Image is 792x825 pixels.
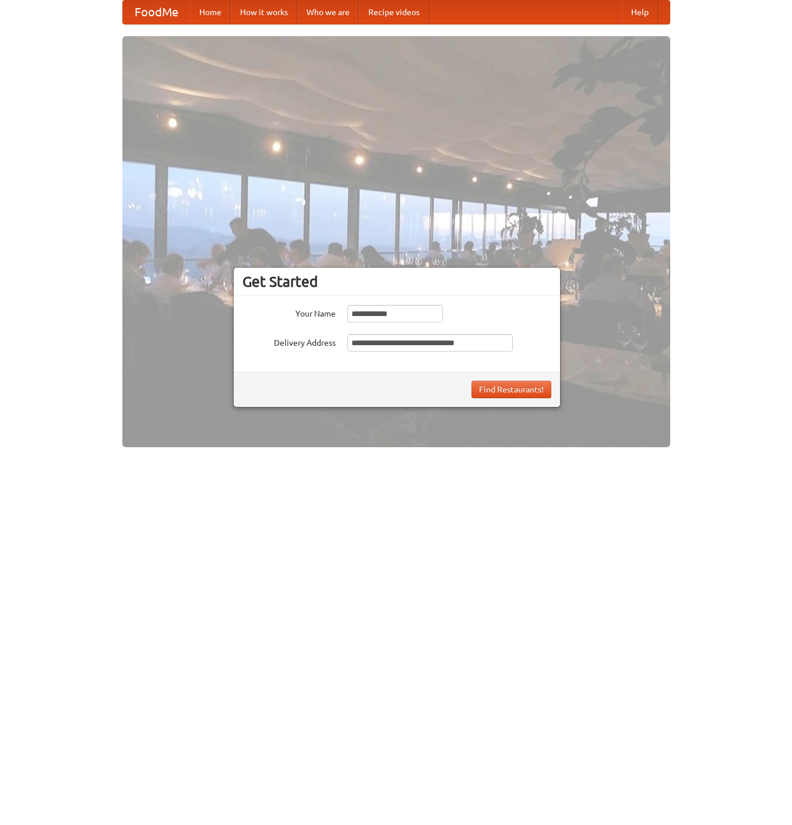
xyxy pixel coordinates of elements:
a: How it works [231,1,297,24]
a: Recipe videos [359,1,429,24]
a: Home [190,1,231,24]
a: Help [622,1,658,24]
button: Find Restaurants! [471,381,551,398]
a: Who we are [297,1,359,24]
a: FoodMe [123,1,190,24]
label: Delivery Address [242,334,336,349]
label: Your Name [242,305,336,320]
h3: Get Started [242,273,551,290]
